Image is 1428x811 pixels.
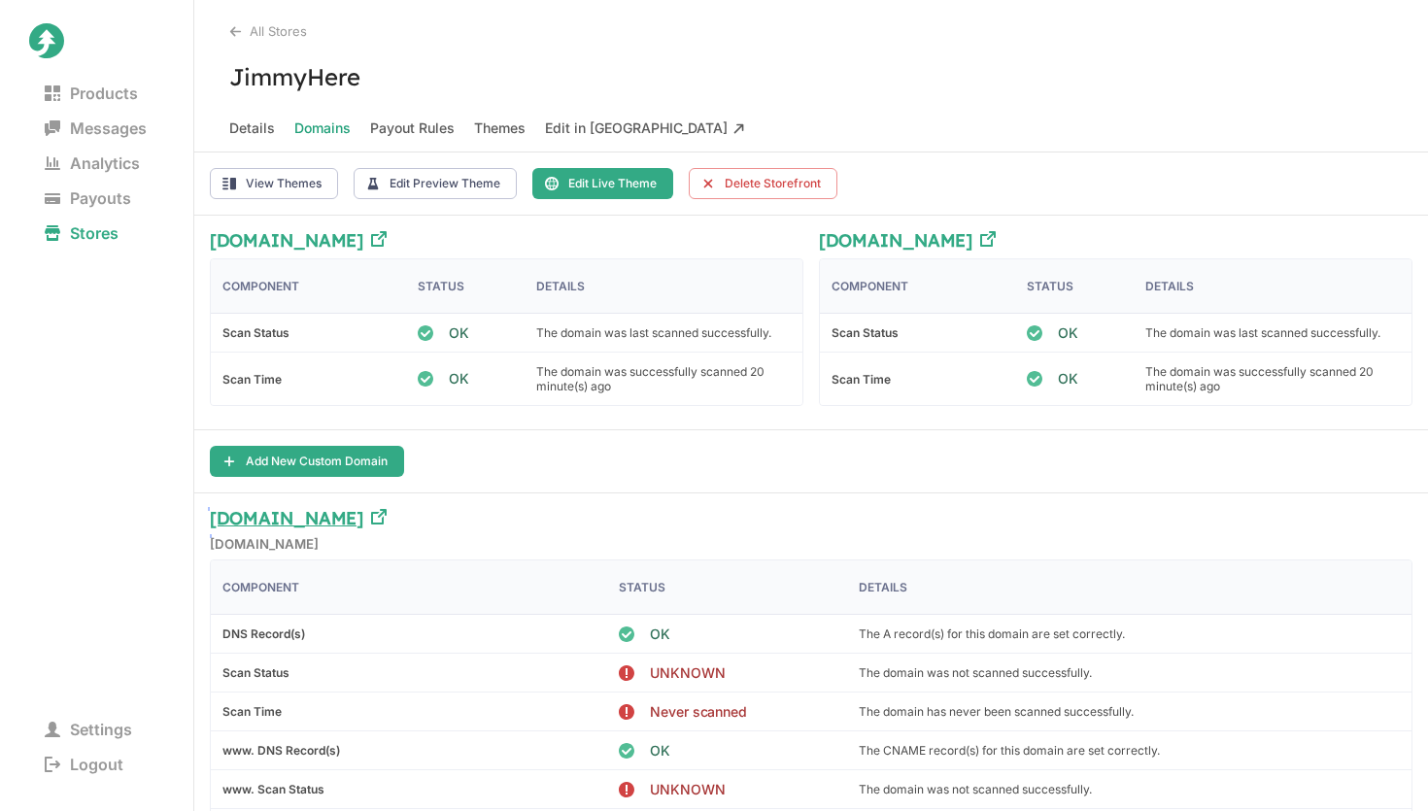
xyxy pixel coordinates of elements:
h3: [DOMAIN_NAME] [210,509,363,536]
span: UNKNOWN [650,783,726,796]
b: DNS Record(s) [222,626,305,641]
a: [DOMAIN_NAME] [819,231,996,258]
div: Status [1015,259,1134,313]
p: The domain has never been scanned successfully. [859,704,1134,719]
span: Messages [29,115,162,142]
b: Scan Time [832,372,891,387]
b: Scan Status [222,325,289,340]
h3: JimmyHere [194,62,1428,91]
h3: [DOMAIN_NAME] [819,231,972,258]
p: The CNAME record(s) for this domain are set correctly. [859,743,1160,758]
p: The domain was last scanned successfully. [1145,325,1380,340]
span: OK [1058,372,1078,386]
div: Details [847,560,1411,614]
div: Status [406,259,525,313]
button: View Themes [210,168,338,199]
p: The domain was last scanned successfully. [536,325,771,340]
button: Add New Custom Domain [210,446,404,477]
div: Component [211,560,607,614]
p: The domain was not scanned successfully. [859,782,1092,796]
span: Settings [29,716,148,743]
b: Scan Status [222,665,289,680]
p: The domain was successfully scanned 20 minute(s) ago [536,364,791,393]
b: Scan Time [222,704,282,719]
span: Domains [294,115,351,142]
b: Scan Status [832,325,899,340]
span: OK [650,744,670,758]
div: Status [607,560,847,614]
span: OK [449,372,469,386]
div: All Stores [229,23,1428,39]
p: The domain was successfully scanned 20 minute(s) ago [1145,364,1400,393]
p: The domain was not scanned successfully. [859,665,1092,680]
button: Edit Preview Theme [354,168,517,199]
b: www. DNS Record(s) [222,743,340,758]
b: www. Scan Status [222,782,324,796]
span: Payouts [29,185,147,212]
b: Scan Time [222,372,282,387]
h3: [DOMAIN_NAME] [210,231,363,258]
p: The A record(s) for this domain are set correctly. [859,626,1125,641]
span: Analytics [29,150,155,177]
span: Products [29,80,153,107]
div: Component [211,259,406,313]
span: Edit in [GEOGRAPHIC_DATA] [545,115,745,142]
span: OK [449,326,469,340]
span: Never scanned [650,705,747,719]
span: OK [650,627,670,641]
button: Edit Live Theme [532,168,673,199]
div: Component [820,259,1015,313]
a: [DOMAIN_NAME] [210,231,387,258]
span: Details [229,115,275,142]
span: Logout [29,751,139,778]
span: OK [1058,326,1078,340]
span: Payout Rules [370,115,455,142]
span: Themes [474,115,526,142]
div: Details [1134,259,1411,313]
h5: [DOMAIN_NAME] [210,536,387,559]
span: UNKNOWN [650,666,726,680]
span: Stores [29,220,134,247]
button: Delete Storefront [689,168,837,199]
a: [DOMAIN_NAME] [210,509,387,536]
div: Details [525,259,802,313]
